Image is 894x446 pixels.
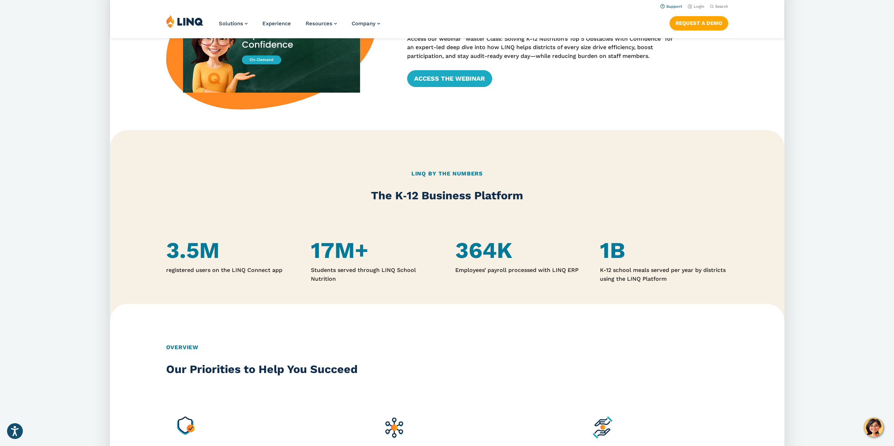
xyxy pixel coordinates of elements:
h2: Overview [166,343,728,352]
button: Hello, have a question? Let’s chat. [864,418,883,437]
a: Access the Webinar [407,70,492,87]
a: Company [352,20,380,27]
a: Experience [262,20,291,27]
a: Solutions [219,20,248,27]
h4: 364K [455,238,583,264]
h4: 1B [600,238,728,264]
p: Students served through LINQ School Nutrition [311,266,439,283]
a: Request a Demo [669,16,728,30]
span: Solutions [219,20,243,27]
a: Login [687,4,704,9]
h2: LINQ By the Numbers [166,169,728,178]
nav: Primary Navigation [219,15,380,38]
img: LINQ | K‑12 Software [166,15,203,28]
p: registered users on the LINQ Connect app [166,266,294,274]
h2: Our Priorities to Help You Succeed [166,361,391,377]
p: Access our webinar “Master Class: Solving K-12 Nutrition’s Top 5 Obstacles With Confidence” for a... [407,35,680,60]
button: Open Search Bar [710,4,728,9]
span: Resources [306,20,332,27]
nav: Utility Navigation [110,2,784,10]
a: Support [660,4,682,9]
h4: 3.5M [166,238,294,264]
h4: 17M+ [311,238,439,264]
span: Company [352,20,376,27]
a: Resources [306,20,337,27]
p: K-12 school meals served per year by districts using the LINQ Platform [600,266,728,283]
h2: The K‑12 Business Platform [166,188,728,204]
span: Search [715,4,728,9]
p: Employees’ payroll processed with LINQ ERP [455,266,583,274]
nav: Button Navigation [669,15,728,30]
